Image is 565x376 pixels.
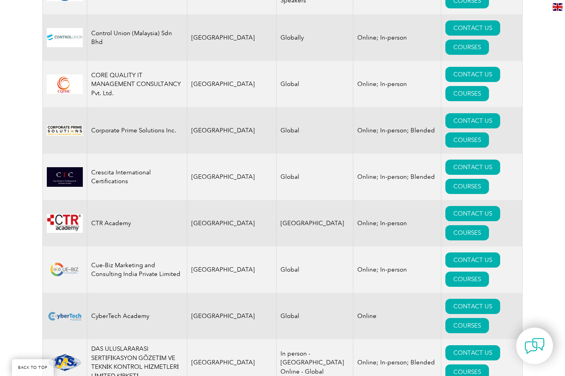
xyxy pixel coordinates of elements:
img: 12b7c7c5-1696-ea11-a812-000d3ae11abd-logo.jpg [47,125,83,136]
td: [GEOGRAPHIC_DATA] [187,107,276,154]
a: CONTACT US [445,160,500,175]
a: COURSES [445,40,489,55]
td: Global [276,61,353,107]
td: Online [353,293,441,339]
td: CTR Academy [87,200,187,246]
td: Online; In-person [353,14,441,61]
td: [GEOGRAPHIC_DATA] [187,61,276,107]
td: [GEOGRAPHIC_DATA] [187,246,276,293]
td: Global [276,246,353,293]
a: CONTACT US [445,113,500,128]
td: Global [276,154,353,200]
td: CyberTech Academy [87,293,187,339]
a: BACK TO TOP [12,359,54,376]
td: Online; In-person [353,200,441,246]
td: [GEOGRAPHIC_DATA] [187,293,276,339]
td: [GEOGRAPHIC_DATA] [187,14,276,61]
a: COURSES [445,86,489,101]
td: Global [276,293,353,339]
td: Online; In-person; Blended [353,154,441,200]
img: d55caf2d-1539-eb11-a813-000d3a79722d-logo.jpg [47,74,83,94]
img: 1ae26fad-5735-ef11-a316-002248972526-logo.png [47,353,83,372]
a: CONTACT US [445,252,500,268]
img: contact-chat.png [525,336,545,356]
a: CONTACT US [445,20,500,36]
img: en [553,3,563,11]
a: CONTACT US [445,67,500,82]
a: CONTACT US [445,345,500,360]
a: COURSES [445,272,489,287]
td: Corporate Prime Solutions Inc. [87,107,187,154]
a: COURSES [445,225,489,240]
a: COURSES [445,132,489,148]
a: COURSES [445,318,489,333]
td: [GEOGRAPHIC_DATA] [187,154,276,200]
img: fbf62885-d94e-ef11-a316-000d3ad139cf-logo.png [47,306,83,326]
img: da24547b-a6e0-e911-a812-000d3a795b83-logo.png [47,214,83,233]
td: [GEOGRAPHIC_DATA] [276,200,353,246]
td: Control Union (Malaysia) Sdn Bhd [87,14,187,61]
td: Cue-Biz Marketing and Consulting India Private Limited [87,246,187,293]
td: CORE QUALITY IT MANAGEMENT CONSULTANCY Pvt. Ltd. [87,61,187,107]
a: COURSES [445,179,489,194]
a: CONTACT US [445,206,500,221]
td: Online; In-person [353,61,441,107]
td: Crescita International Certifications [87,154,187,200]
td: Online; In-person [353,246,441,293]
td: Globally [276,14,353,61]
td: Online; In-person; Blended [353,107,441,154]
img: b118c505-f3a0-ea11-a812-000d3ae11abd-logo.png [47,261,83,279]
a: CONTACT US [445,299,500,314]
img: 798996db-ac37-ef11-a316-00224812a81c-logo.png [47,167,83,187]
img: 534ecdca-dfff-ed11-8f6c-00224814fd52-logo.jpg [47,28,83,47]
td: [GEOGRAPHIC_DATA] [187,200,276,246]
td: Global [276,107,353,154]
